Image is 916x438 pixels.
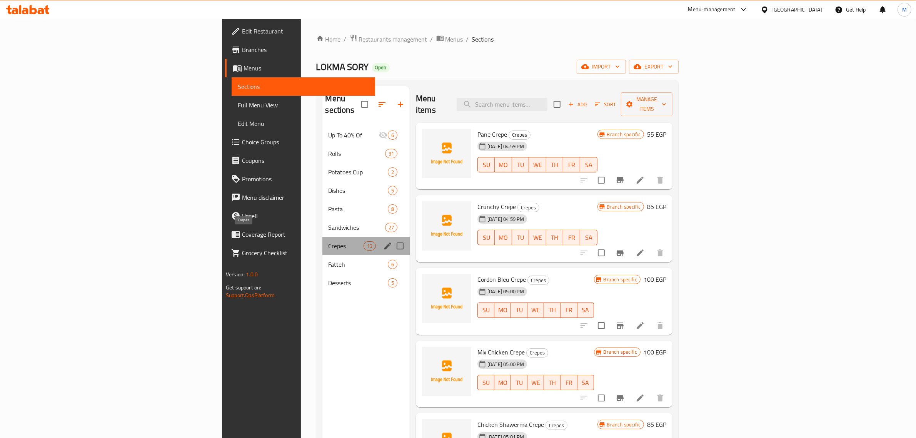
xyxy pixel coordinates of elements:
[422,201,471,251] img: Crunchy Crepe
[477,129,507,140] span: Pane Crepe
[329,223,385,232] span: Sandwiches
[359,35,427,44] span: Restaurants management
[611,316,629,335] button: Branch-specific-item
[583,159,594,171] span: SA
[225,225,375,244] a: Coverage Report
[590,99,621,110] span: Sort items
[225,40,375,59] a: Branches
[561,375,577,390] button: FR
[593,99,618,110] button: Sort
[528,276,549,285] span: Crepes
[567,100,588,109] span: Add
[477,303,494,318] button: SU
[527,375,544,390] button: WE
[577,375,594,390] button: SA
[531,304,541,316] span: WE
[611,389,629,407] button: Branch-specific-item
[388,206,397,213] span: 8
[329,260,388,269] span: Fatteh
[242,248,369,257] span: Grocery Checklist
[772,5,823,14] div: [GEOGRAPHIC_DATA]
[238,82,369,91] span: Sections
[322,237,410,255] div: Crepes13edit
[329,186,388,195] div: Dishes
[322,126,410,144] div: Up To 40% Of6
[544,375,561,390] button: TH
[636,176,645,185] a: Edit menu item
[531,377,541,388] span: WE
[477,201,516,212] span: Crunchy Crepe
[242,174,369,184] span: Promotions
[329,204,388,214] span: Pasta
[391,95,410,114] button: Add section
[611,171,629,189] button: Branch-specific-item
[316,34,679,44] nav: breadcrumb
[498,159,509,171] span: MO
[422,274,471,323] img: Cordon Bleu Crepe
[566,232,577,243] span: FR
[580,157,597,172] button: SA
[593,390,609,406] span: Select to update
[484,361,527,368] span: [DATE] 05:00 PM
[466,35,469,44] li: /
[225,151,375,170] a: Coupons
[902,5,907,14] span: M
[481,377,491,388] span: SU
[514,377,524,388] span: TU
[416,93,447,116] h2: Menu items
[329,278,388,288] span: Desserts
[577,303,594,318] button: SA
[226,269,245,279] span: Version:
[322,200,410,218] div: Pasta8
[546,230,563,245] button: TH
[477,375,494,390] button: SU
[388,260,397,269] div: items
[580,230,597,245] button: SA
[509,130,531,140] div: Crepes
[225,59,375,77] a: Menus
[527,303,544,318] button: WE
[364,242,375,250] span: 13
[481,232,492,243] span: SU
[549,96,565,112] span: Select section
[565,99,590,110] span: Add item
[379,130,388,140] svg: Inactive section
[629,60,679,74] button: export
[563,157,580,172] button: FR
[497,304,508,316] span: MO
[581,377,591,388] span: SA
[644,274,666,285] h6: 100 EGP
[329,149,385,158] div: Rolls
[532,159,543,171] span: WE
[372,64,390,71] span: Open
[364,241,376,251] div: items
[544,303,561,318] button: TH
[593,245,609,261] span: Select to update
[549,159,560,171] span: TH
[627,95,666,114] span: Manage items
[635,62,672,72] span: export
[647,129,666,140] h6: 55 EGP
[232,114,375,133] a: Edit Menu
[322,163,410,181] div: Potatoes Cup2
[322,218,410,237] div: Sandwiches27
[477,157,495,172] button: SU
[388,167,397,177] div: items
[647,201,666,212] h6: 85 EGP
[422,129,471,178] img: Pane Crepe
[242,211,369,221] span: Upsell
[498,232,509,243] span: MO
[445,35,463,44] span: Menus
[517,203,539,212] div: Crepes
[225,22,375,40] a: Edit Restaurant
[651,316,669,335] button: delete
[385,149,397,158] div: items
[593,318,609,334] span: Select to update
[246,269,258,279] span: 1.0.0
[244,64,369,73] span: Menus
[472,35,494,44] span: Sections
[322,255,410,274] div: Fatteh6
[484,216,527,223] span: [DATE] 04:59 PM
[322,144,410,163] div: Rolls31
